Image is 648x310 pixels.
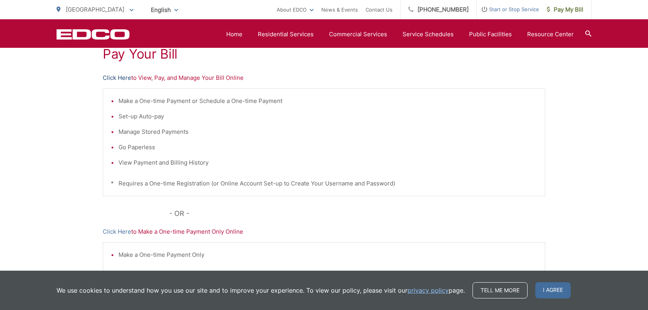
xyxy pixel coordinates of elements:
li: View Payment and Billing History [119,158,537,167]
li: Make a One-time Payment Only [119,250,537,259]
li: Manage Stored Payments [119,127,537,136]
span: Pay My Bill [547,5,583,14]
a: Home [226,30,242,39]
h1: Pay Your Bill [103,46,545,62]
a: EDCD logo. Return to the homepage. [57,29,130,40]
li: Set-up Auto-pay [119,112,537,121]
a: Residential Services [258,30,314,39]
a: Commercial Services [329,30,387,39]
a: Click Here [103,227,131,236]
p: to Make a One-time Payment Only Online [103,227,545,236]
a: Service Schedules [402,30,454,39]
a: News & Events [321,5,358,14]
span: English [145,3,184,17]
a: About EDCO [277,5,314,14]
a: privacy policy [408,286,449,295]
span: [GEOGRAPHIC_DATA] [66,6,124,13]
li: Go Paperless [119,143,537,152]
p: * Requires a One-time Registration (or Online Account Set-up to Create Your Username and Password) [111,179,537,188]
p: We use cookies to understand how you use our site and to improve your experience. To view our pol... [57,286,465,295]
li: Make a One-time Payment or Schedule a One-time Payment [119,96,537,106]
a: Resource Center [527,30,574,39]
a: Click Here [103,73,131,83]
p: - OR - [169,208,546,219]
span: I agree [535,282,571,298]
p: to View, Pay, and Manage Your Bill Online [103,73,545,83]
a: Public Facilities [469,30,512,39]
a: Contact Us [366,5,392,14]
a: Tell me more [473,282,528,298]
